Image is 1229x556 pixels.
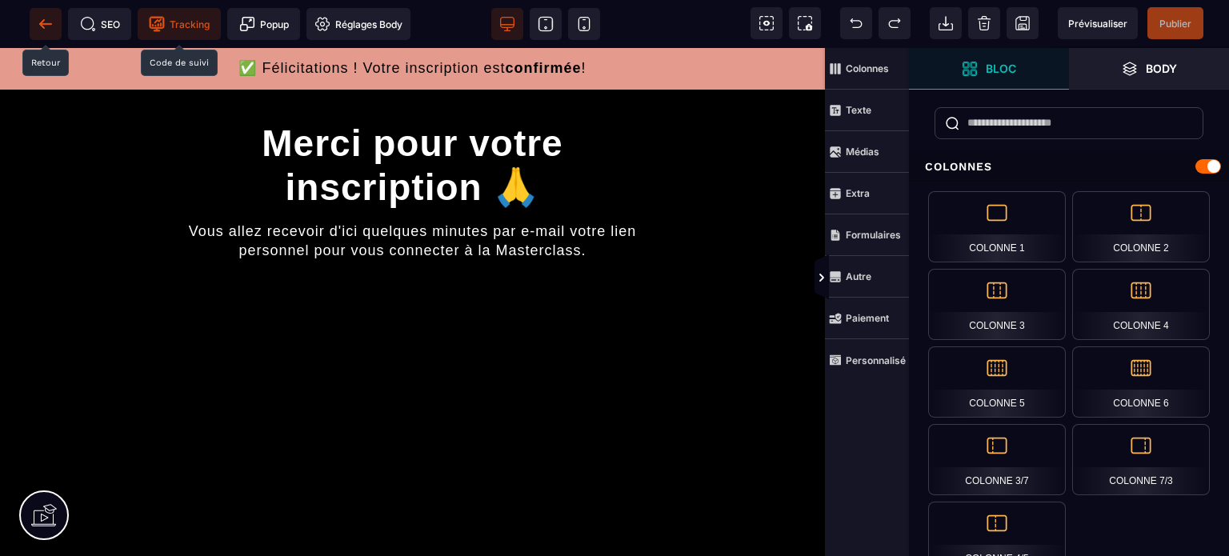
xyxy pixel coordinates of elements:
span: Popup [239,16,289,32]
strong: Formulaires [846,229,901,241]
text: ✅ Félicitations ! Votre inscription est ! [24,8,801,34]
span: Favicon [306,8,410,40]
span: Rétablir [879,7,911,39]
span: Tracking [149,16,210,32]
span: Enregistrer [1007,7,1039,39]
span: Retour [30,8,62,40]
span: Afficher les vues [909,254,925,302]
span: Colonnes [825,48,909,90]
span: Nettoyage [968,7,1000,39]
div: Colonnes [909,152,1229,182]
h1: Merci pour votre inscription 🙏 [172,66,653,170]
span: Voir bureau [491,8,523,40]
span: Ouvrir les blocs [909,48,1069,90]
b: confirmée [506,12,582,28]
div: Colonne 6 [1072,346,1210,418]
strong: Body [1146,62,1177,74]
span: Publier [1159,18,1191,30]
div: Colonne 7/3 [1072,424,1210,495]
span: Créer une alerte modale [227,8,300,40]
div: Colonne 3/7 [928,424,1066,495]
span: Réglages Body [314,16,402,32]
span: Prévisualiser [1068,18,1127,30]
span: Code de suivi [138,8,221,40]
div: Colonne 2 [1072,191,1210,262]
strong: Extra [846,187,870,199]
strong: Colonnes [846,62,889,74]
div: Confirmation Video [172,240,653,510]
span: Aperçu [1058,7,1138,39]
span: Capture d'écran [789,7,821,39]
span: Défaire [840,7,872,39]
span: Enregistrer le contenu [1147,7,1203,39]
span: Importer [930,7,962,39]
div: Colonne 1 [928,191,1066,262]
span: SEO [80,16,120,32]
span: Voir mobile [568,8,600,40]
span: Médias [825,131,909,173]
span: Ouvrir les calques [1069,48,1229,90]
strong: Texte [846,104,871,116]
div: Colonne 3 [928,269,1066,340]
span: Voir les composants [751,7,783,39]
text: Vous allez recevoir d'ici quelques minutes par e-mail votre lien personnel pour vous connecter à ... [172,170,653,216]
span: Formulaires [825,214,909,256]
span: Personnalisé [825,339,909,381]
strong: Autre [846,270,871,282]
strong: Bloc [986,62,1016,74]
span: Autre [825,256,909,298]
span: Métadata SEO [68,8,131,40]
strong: Paiement [846,312,889,324]
div: Colonne 4 [1072,269,1210,340]
span: Extra [825,173,909,214]
strong: Médias [846,146,879,158]
span: Texte [825,90,909,131]
div: Colonne 5 [928,346,1066,418]
strong: Personnalisé [846,354,906,366]
span: Paiement [825,298,909,339]
span: Voir tablette [530,8,562,40]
